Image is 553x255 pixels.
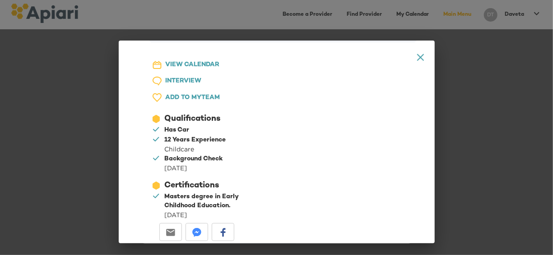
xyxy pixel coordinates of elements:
span: INTERVIEW [166,76,202,87]
div: 12 Years Experience [165,136,226,145]
div: Masters degree in Early Childhood Education. [165,192,246,210]
button: INTERVIEW [144,73,248,90]
span: ADD TO MY TEAM [166,92,220,104]
button: VIEW CALENDAR [144,57,248,73]
button: ADD TO MYTEAM [144,90,248,106]
img: messenger-white sharing button [192,228,201,237]
img: email-white sharing button [166,228,175,237]
div: Certifications [165,180,219,191]
div: Background Check [165,155,223,164]
img: facebook-white sharing button [218,228,228,237]
span: VIEW CALENDAR [166,59,220,71]
div: [DATE] [165,210,246,219]
div: Childcare [165,145,226,154]
div: [DATE] [165,164,223,173]
div: Qualifications [165,113,221,125]
div: Has Car [165,126,190,135]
